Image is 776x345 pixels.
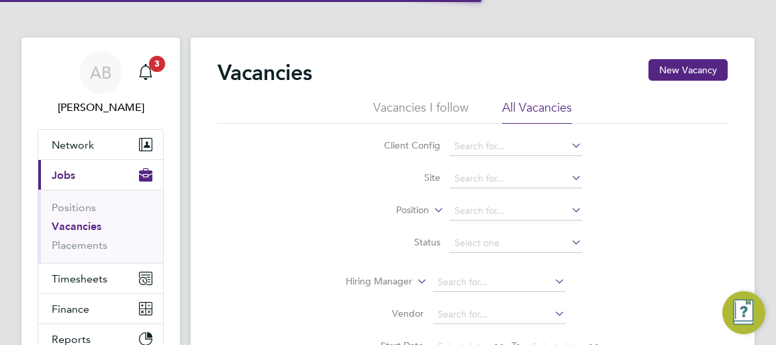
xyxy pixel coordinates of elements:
[38,190,163,263] div: Jobs
[149,56,165,72] span: 3
[52,169,75,182] span: Jobs
[648,59,728,81] button: New Vacancy
[38,294,163,323] button: Finance
[38,130,163,159] button: Network
[450,169,582,188] input: Search for...
[335,275,412,289] label: Hiring Manager
[38,51,164,116] a: AB[PERSON_NAME]
[52,239,107,252] a: Placements
[502,100,572,124] li: All Vacancies
[52,303,89,315] span: Finance
[38,160,163,190] button: Jobs
[352,204,429,217] label: Position
[363,171,440,184] label: Site
[217,59,312,86] h2: Vacancies
[722,291,765,334] button: Engage Resource Center
[52,220,101,233] a: Vacancies
[363,236,440,248] label: Status
[346,307,424,319] label: Vendor
[450,137,582,156] input: Search for...
[52,201,96,214] a: Positions
[38,100,164,116] span: Andy Barwise
[373,100,469,124] li: Vacancies I follow
[450,234,582,253] input: Select one
[38,264,163,293] button: Timesheets
[52,139,94,151] span: Network
[363,139,440,151] label: Client Config
[433,273,565,292] input: Search for...
[450,202,582,221] input: Search for...
[433,305,565,324] input: Search for...
[132,51,159,94] a: 3
[90,64,111,81] span: AB
[52,272,107,285] span: Timesheets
